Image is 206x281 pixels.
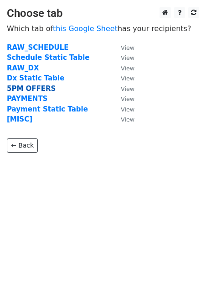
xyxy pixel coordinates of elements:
a: Schedule Static Table [7,53,90,62]
a: View [112,43,134,52]
a: Payment Static Table [7,105,88,113]
small: View [121,75,134,82]
small: View [121,95,134,102]
small: View [121,116,134,123]
a: RAW_SCHEDULE [7,43,69,52]
small: View [121,54,134,61]
a: RAW_DX [7,64,39,72]
a: View [112,105,134,113]
a: ← Back [7,138,38,153]
a: View [112,74,134,82]
small: View [121,44,134,51]
a: View [112,95,134,103]
p: Which tab of has your recipients? [7,24,199,33]
a: View [112,85,134,93]
a: this Google Sheet [53,24,118,33]
small: View [121,65,134,72]
small: View [121,106,134,113]
a: 5PM OFFERS [7,85,56,93]
a: Dx Static Table [7,74,64,82]
h3: Choose tab [7,7,199,20]
iframe: Chat Widget [160,237,206,281]
small: View [121,85,134,92]
a: [MISC] [7,115,32,123]
a: View [112,53,134,62]
a: View [112,115,134,123]
a: PAYMENTS [7,95,47,103]
a: View [112,64,134,72]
